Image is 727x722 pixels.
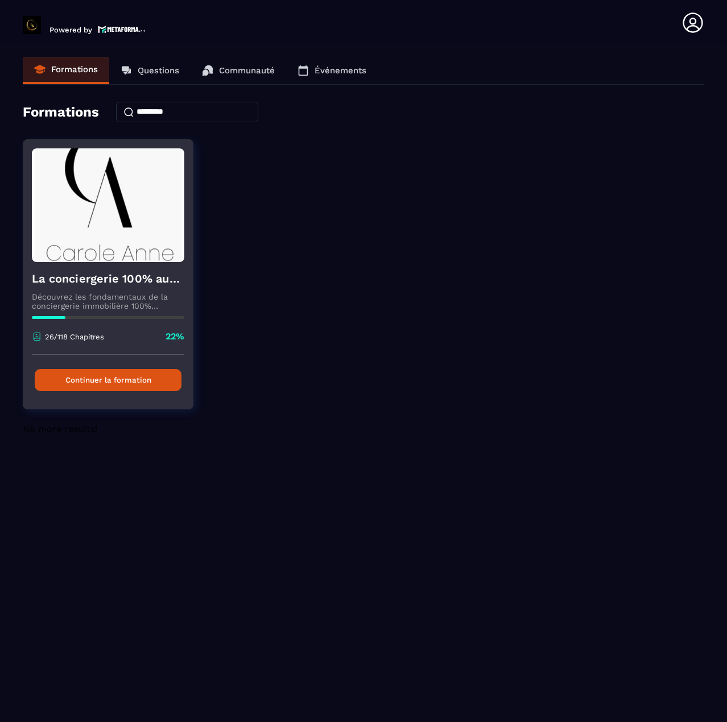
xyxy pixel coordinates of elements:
a: Événements [286,57,378,84]
p: 22% [166,330,184,343]
p: Événements [315,65,366,76]
p: Découvrez les fondamentaux de la conciergerie immobilière 100% automatisée. Cette formation est c... [32,292,184,310]
h4: Formations [23,104,99,120]
p: Communauté [219,65,275,76]
p: 26/118 Chapitres [45,333,104,341]
a: formation-backgroundLa conciergerie 100% automatiséeDécouvrez les fondamentaux de la conciergerie... [23,139,208,424]
a: Questions [109,57,191,84]
button: Continuer la formation [35,369,181,391]
a: Communauté [191,57,286,84]
img: formation-background [32,148,184,262]
h4: La conciergerie 100% automatisée [32,271,184,287]
a: Formations [23,57,109,84]
p: Formations [51,64,98,74]
p: Questions [138,65,179,76]
img: logo-branding [23,16,41,34]
p: Powered by [49,26,92,34]
img: logo [98,24,146,34]
span: No more results! [23,424,97,434]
